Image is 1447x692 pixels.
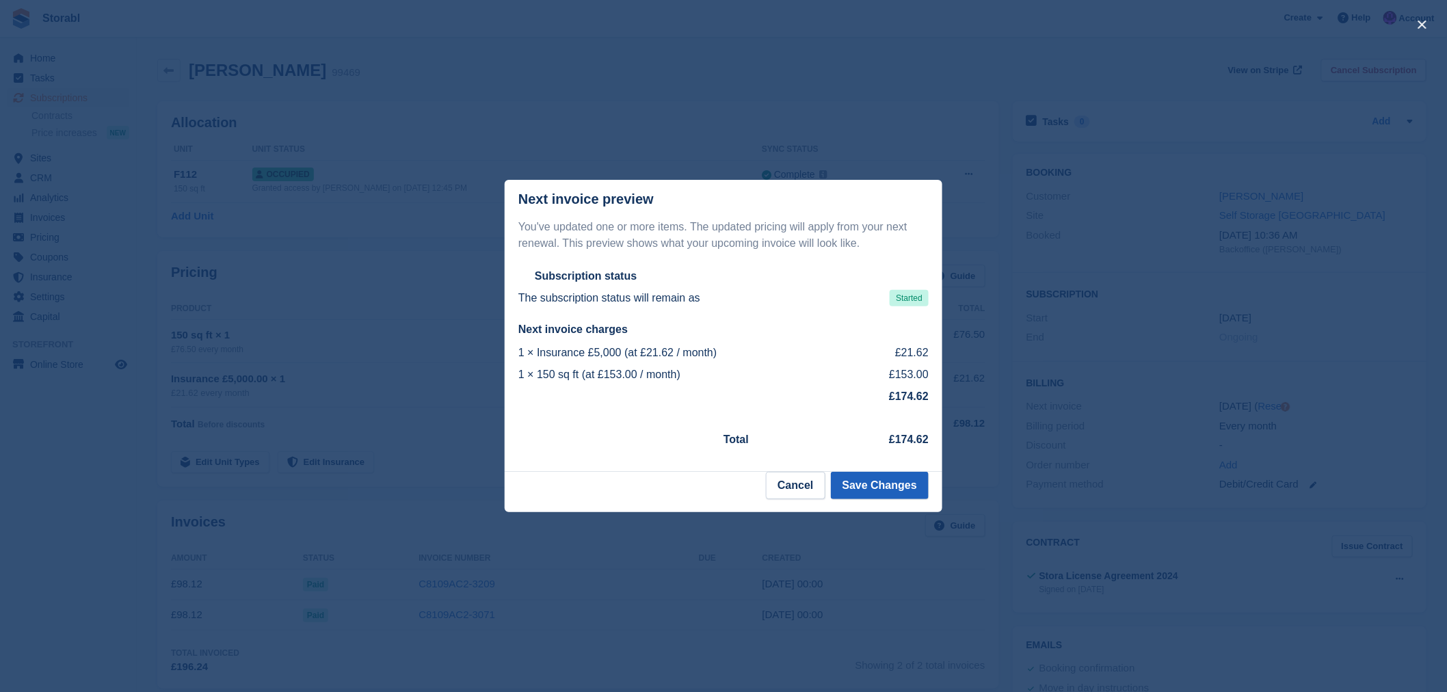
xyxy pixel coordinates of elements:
[535,269,637,283] h2: Subscription status
[723,434,749,445] strong: Total
[860,342,929,364] td: £21.62
[1411,14,1433,36] button: close
[518,191,654,207] p: Next invoice preview
[889,390,929,402] strong: £174.62
[889,434,929,445] strong: £174.62
[518,342,860,364] td: 1 × Insurance £5,000 (at £21.62 / month)
[890,290,929,306] span: Started
[518,364,860,386] td: 1 × 150 sq ft (at £153.00 / month)
[518,290,700,306] p: The subscription status will remain as
[831,472,929,499] button: Save Changes
[518,219,929,252] p: You've updated one or more items. The updated pricing will apply from your next renewal. This pre...
[766,472,825,499] button: Cancel
[860,364,929,386] td: £153.00
[518,323,929,336] h2: Next invoice charges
